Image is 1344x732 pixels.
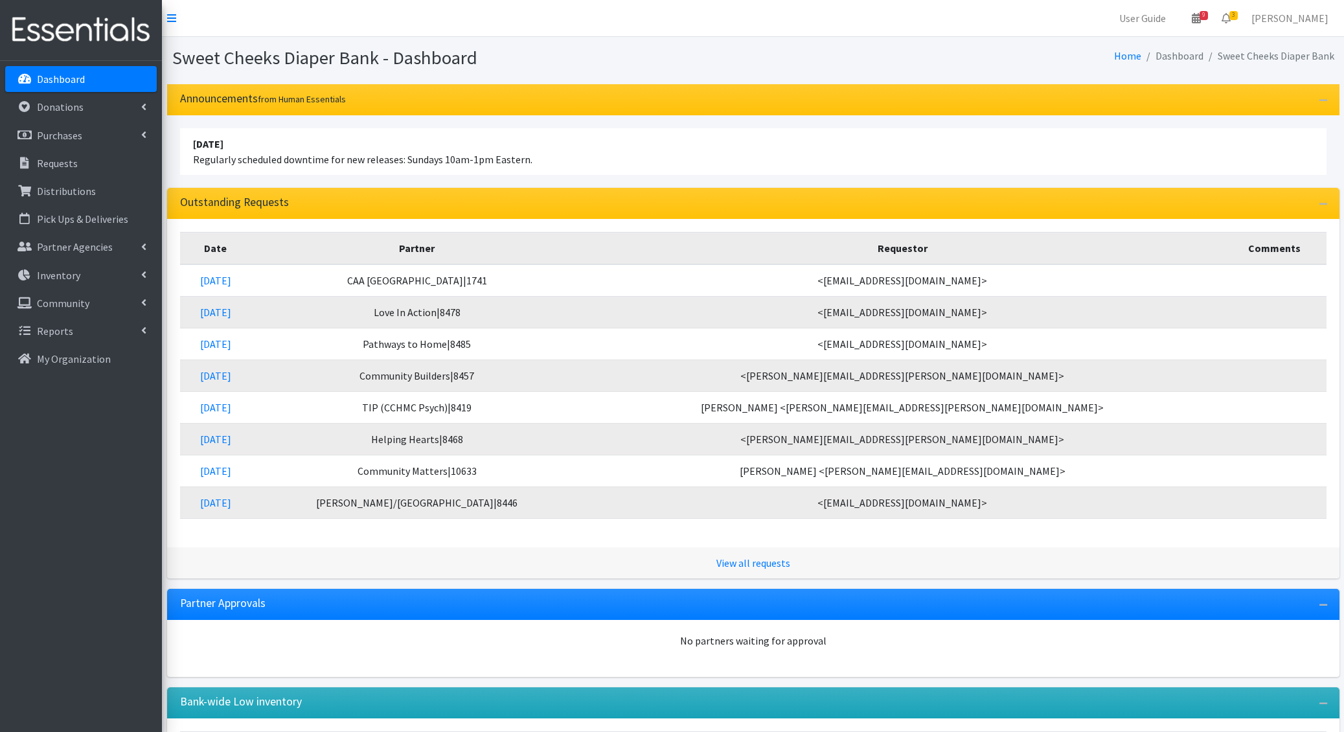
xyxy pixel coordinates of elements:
td: <[EMAIL_ADDRESS][DOMAIN_NAME]> [583,328,1222,360]
a: [DATE] [200,274,231,287]
a: Purchases [5,122,157,148]
td: <[EMAIL_ADDRESS][DOMAIN_NAME]> [583,264,1222,297]
a: Donations [5,94,157,120]
a: [DATE] [200,401,231,414]
p: Distributions [37,185,96,198]
li: Regularly scheduled downtime for new releases: Sundays 10am-1pm Eastern. [180,128,1327,175]
a: Inventory [5,262,157,288]
a: [DATE] [200,306,231,319]
a: User Guide [1109,5,1176,31]
td: Pathways to Home|8485 [251,328,583,360]
a: My Organization [5,346,157,372]
span: 3 [1229,11,1238,20]
a: Community [5,290,157,316]
td: TIP (CCHMC Psych)|8419 [251,391,583,423]
a: Partner Agencies [5,234,157,260]
td: Community Builders|8457 [251,360,583,391]
th: Partner [251,232,583,264]
a: Dashboard [5,66,157,92]
div: No partners waiting for approval [180,633,1327,648]
li: Sweet Cheeks Diaper Bank [1203,47,1334,65]
li: Dashboard [1141,47,1203,65]
a: [DATE] [200,496,231,509]
p: Community [37,297,89,310]
a: Home [1114,49,1141,62]
a: [DATE] [200,369,231,382]
p: Inventory [37,269,80,282]
p: Requests [37,157,78,170]
a: Distributions [5,178,157,204]
td: <[PERSON_NAME][EMAIL_ADDRESS][PERSON_NAME][DOMAIN_NAME]> [583,423,1222,455]
a: 9 [1181,5,1211,31]
td: <[PERSON_NAME][EMAIL_ADDRESS][PERSON_NAME][DOMAIN_NAME]> [583,360,1222,391]
a: [DATE] [200,337,231,350]
h3: Announcements [180,92,346,106]
p: Partner Agencies [37,240,113,253]
h3: Partner Approvals [180,597,266,610]
a: Reports [5,318,157,344]
td: Community Matters|10633 [251,455,583,486]
td: [PERSON_NAME]/[GEOGRAPHIC_DATA]|8446 [251,486,583,518]
a: [DATE] [200,464,231,477]
th: Requestor [583,232,1222,264]
span: 9 [1200,11,1208,20]
img: HumanEssentials [5,8,157,52]
th: Date [180,232,251,264]
p: Pick Ups & Deliveries [37,212,128,225]
h3: Bank-wide Low inventory [180,695,302,709]
td: [PERSON_NAME] <[PERSON_NAME][EMAIL_ADDRESS][PERSON_NAME][DOMAIN_NAME]> [583,391,1222,423]
small: from Human Essentials [258,93,346,105]
h1: Sweet Cheeks Diaper Bank - Dashboard [172,47,749,69]
td: [PERSON_NAME] <[PERSON_NAME][EMAIL_ADDRESS][DOMAIN_NAME]> [583,455,1222,486]
td: <[EMAIL_ADDRESS][DOMAIN_NAME]> [583,296,1222,328]
a: View all requests [716,556,790,569]
td: Helping Hearts|8468 [251,423,583,455]
p: Reports [37,325,73,337]
a: [PERSON_NAME] [1241,5,1339,31]
a: Requests [5,150,157,176]
th: Comments [1222,232,1327,264]
p: Dashboard [37,73,85,86]
td: CAA [GEOGRAPHIC_DATA]|1741 [251,264,583,297]
a: [DATE] [200,433,231,446]
strong: [DATE] [193,137,223,150]
a: 3 [1211,5,1241,31]
a: Pick Ups & Deliveries [5,206,157,232]
p: Donations [37,100,84,113]
td: <[EMAIL_ADDRESS][DOMAIN_NAME]> [583,486,1222,518]
p: My Organization [37,352,111,365]
h3: Outstanding Requests [180,196,289,209]
p: Purchases [37,129,82,142]
td: Love In Action|8478 [251,296,583,328]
